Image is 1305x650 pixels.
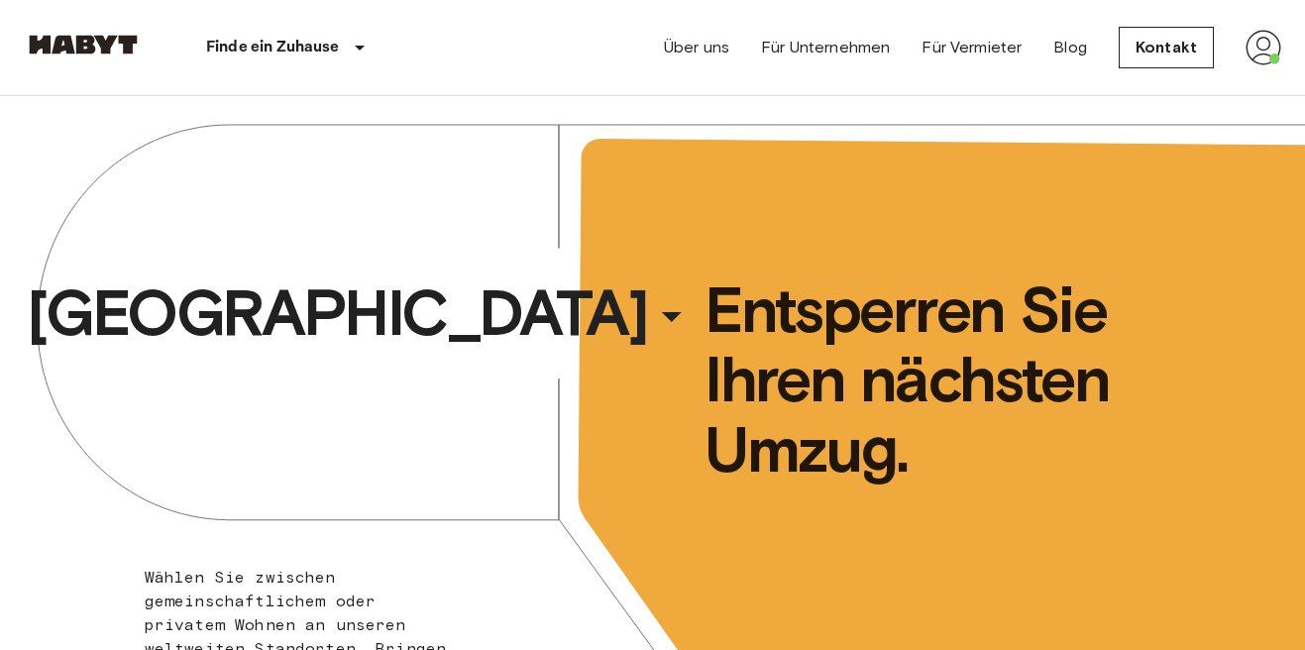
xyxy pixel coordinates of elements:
img: avatar [1246,30,1281,65]
span: Entsperren Sie Ihren nächsten Umzug. [705,275,1227,485]
a: Kontakt [1119,27,1214,68]
span: [GEOGRAPHIC_DATA] [27,273,647,353]
a: Blog [1053,36,1087,59]
a: Für Vermieter [922,36,1022,59]
a: Für Unternehmen [761,36,890,59]
button: [GEOGRAPHIC_DATA] [19,268,703,359]
a: Über uns [664,36,729,59]
p: Finde ein Zuhause [206,36,340,59]
img: Habyt [24,35,143,54]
